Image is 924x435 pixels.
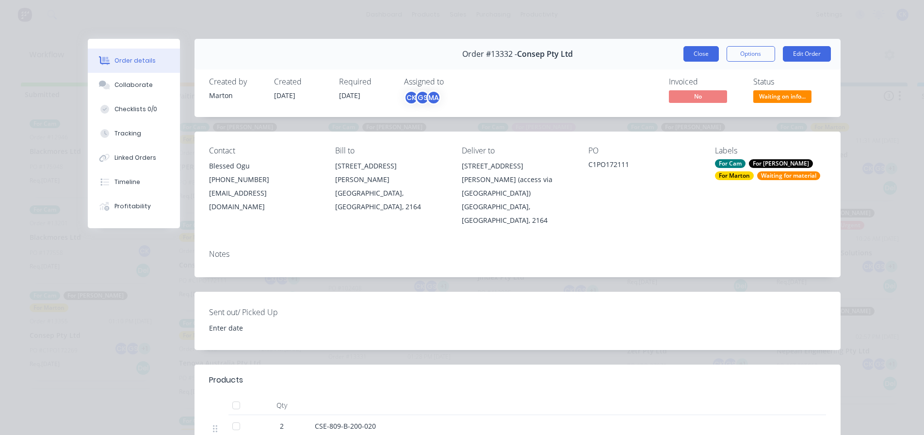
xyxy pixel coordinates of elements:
[274,91,295,100] span: [DATE]
[114,81,153,89] div: Collaborate
[404,77,501,86] div: Assigned to
[517,50,573,59] span: Consep Pty Ltd
[209,90,262,100] div: Marton
[315,421,376,431] span: CSE-809-B-200-020
[753,90,811,105] button: Waiting on info...
[715,159,746,168] div: For Cam
[280,421,284,431] span: 2
[88,170,180,194] button: Timeline
[209,374,243,386] div: Products
[588,159,699,173] div: C1PO172111
[209,146,320,155] div: Contact
[462,159,573,200] div: [STREET_ADDRESS][PERSON_NAME] (access via [GEOGRAPHIC_DATA])
[404,90,419,105] div: CK
[335,159,446,186] div: [STREET_ADDRESS][PERSON_NAME]
[88,146,180,170] button: Linked Orders
[462,146,573,155] div: Deliver to
[209,186,320,214] div: [EMAIL_ADDRESS][DOMAIN_NAME]
[339,91,360,100] span: [DATE]
[335,159,446,214] div: [STREET_ADDRESS][PERSON_NAME][GEOGRAPHIC_DATA], [GEOGRAPHIC_DATA], 2164
[253,396,311,415] div: Qty
[683,46,719,62] button: Close
[462,159,573,227] div: [STREET_ADDRESS][PERSON_NAME] (access via [GEOGRAPHIC_DATA])[GEOGRAPHIC_DATA], [GEOGRAPHIC_DATA],...
[335,146,446,155] div: Bill to
[749,159,813,168] div: For [PERSON_NAME]
[114,56,156,65] div: Order details
[669,90,727,102] span: No
[753,90,811,102] span: Waiting on info...
[753,77,826,86] div: Status
[209,159,320,173] div: Blessed Ogu
[209,306,330,318] label: Sent out/ Picked Up
[669,77,742,86] div: Invoiced
[426,90,441,105] div: MA
[88,73,180,97] button: Collaborate
[715,171,754,180] div: For Marton
[209,250,826,259] div: Notes
[715,146,826,155] div: Labels
[209,173,320,186] div: [PHONE_NUMBER]
[209,77,262,86] div: Created by
[209,159,320,214] div: Blessed Ogu[PHONE_NUMBER][EMAIL_ADDRESS][DOMAIN_NAME]
[588,146,699,155] div: PO
[462,200,573,227] div: [GEOGRAPHIC_DATA], [GEOGRAPHIC_DATA], 2164
[88,121,180,146] button: Tracking
[757,171,820,180] div: Waiting for material
[404,90,441,105] button: CKGSMA
[114,202,151,211] div: Profitability
[339,77,392,86] div: Required
[114,129,141,138] div: Tracking
[727,46,775,62] button: Options
[114,105,157,114] div: Checklists 0/0
[783,46,831,62] button: Edit Order
[274,77,327,86] div: Created
[114,178,140,186] div: Timeline
[415,90,430,105] div: GS
[88,194,180,218] button: Profitability
[202,320,323,335] input: Enter date
[114,153,156,162] div: Linked Orders
[462,50,517,59] span: Order #13332 -
[88,97,180,121] button: Checklists 0/0
[335,186,446,214] div: [GEOGRAPHIC_DATA], [GEOGRAPHIC_DATA], 2164
[88,49,180,73] button: Order details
